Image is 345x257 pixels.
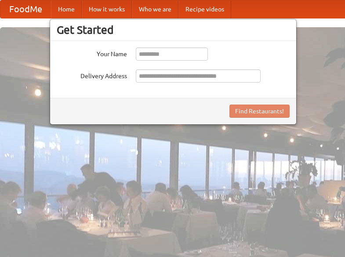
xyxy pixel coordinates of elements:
[0,0,51,18] a: FoodMe
[229,105,290,118] button: Find Restaurants!
[57,23,290,36] h3: Get Started
[178,0,231,18] a: Recipe videos
[51,0,82,18] a: Home
[57,47,127,58] label: Your Name
[57,69,127,80] label: Delivery Address
[132,0,178,18] a: Who we are
[82,0,132,18] a: How it works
